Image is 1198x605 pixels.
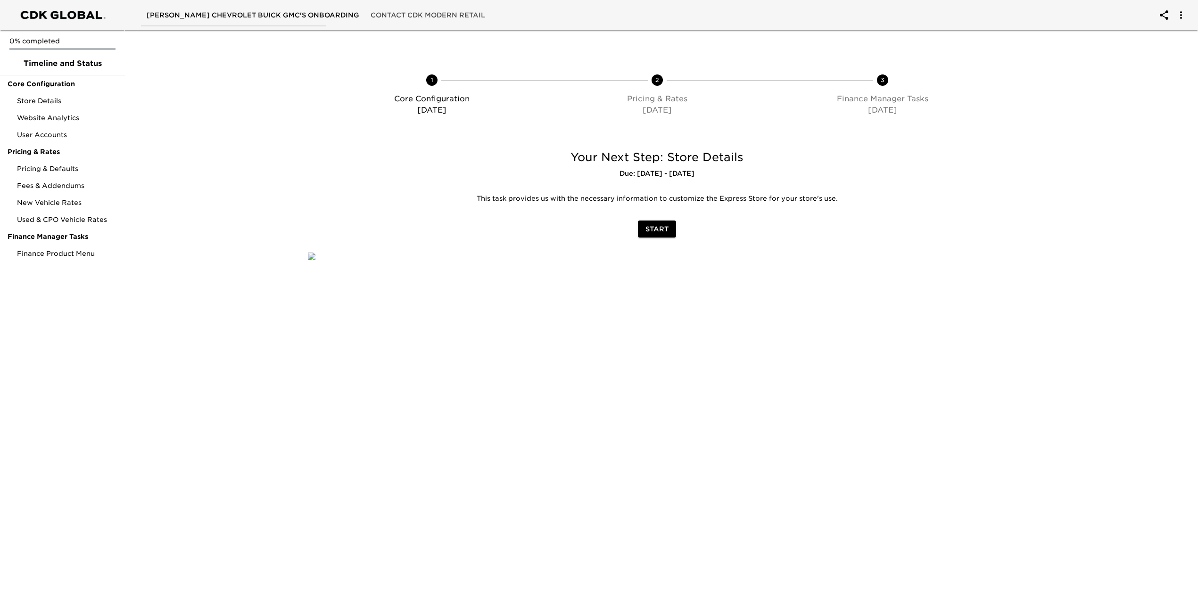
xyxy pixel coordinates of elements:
p: [DATE] [548,105,766,116]
span: Fees & Addendums [17,181,117,190]
span: Contact CDK Modern Retail [371,9,485,21]
span: Website Analytics [17,113,117,123]
span: Used & CPO Vehicle Rates [17,215,117,224]
p: Finance Manager Tasks [774,93,991,105]
button: account of current user [1170,4,1192,26]
button: account of current user [1153,4,1175,26]
text: 1 [430,76,433,83]
span: Core Configuration [8,79,117,89]
p: Core Configuration [323,93,541,105]
p: This task provides us with the necessary information to customize the Express Store for your stor... [315,194,1000,204]
span: New Vehicle Rates [17,198,117,207]
span: Finance Product Menu [17,249,117,258]
p: [DATE] [774,105,991,116]
span: Timeline and Status [8,58,117,69]
p: [DATE] [323,105,541,116]
text: 3 [881,76,884,83]
img: qkibX1zbU72zw90W6Gan%2FTemplates%2FRjS7uaFIXtg43HUzxvoG%2F3e51d9d6-1114-4229-a5bf-f5ca567b6beb.jpg [308,253,315,260]
p: 0% completed [9,36,116,46]
h6: Due: [DATE] - [DATE] [308,169,1007,179]
span: Store Details [17,96,117,106]
p: Pricing & Rates [548,93,766,105]
span: [PERSON_NAME] Chevrolet Buick GMC's Onboarding [147,9,359,21]
span: User Accounts [17,130,117,139]
span: Start [645,223,669,235]
span: Pricing & Defaults [17,164,117,173]
text: 2 [655,76,659,83]
span: Pricing & Rates [8,147,117,156]
span: Finance Manager Tasks [8,232,117,241]
button: Start [638,221,676,238]
h5: Your Next Step: Store Details [308,150,1007,165]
